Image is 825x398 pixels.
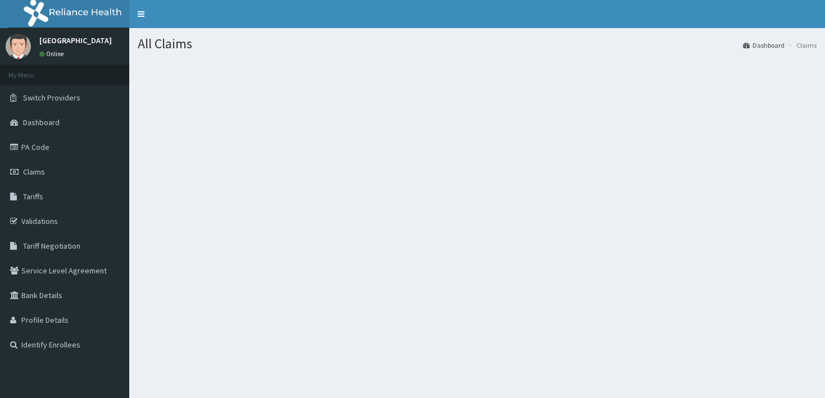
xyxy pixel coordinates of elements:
[743,40,785,50] a: Dashboard
[23,241,80,251] span: Tariff Negotiation
[39,50,66,58] a: Online
[138,36,817,51] h1: All Claims
[23,191,43,202] span: Tariffs
[23,117,60,127] span: Dashboard
[23,167,45,177] span: Claims
[23,93,80,103] span: Switch Providers
[39,36,112,44] p: [GEOGRAPHIC_DATA]
[786,40,817,50] li: Claims
[6,34,31,59] img: User Image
